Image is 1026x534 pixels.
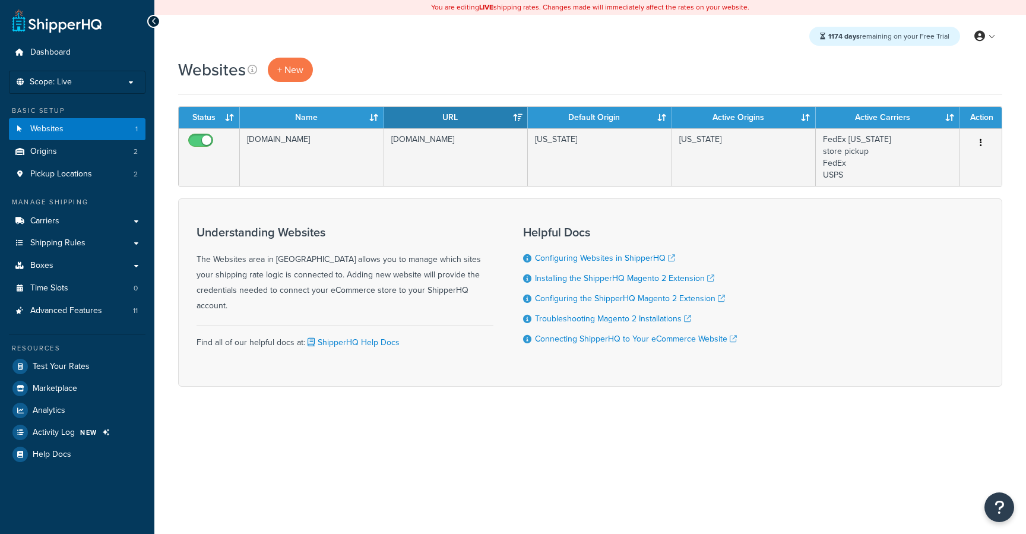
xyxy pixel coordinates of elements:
a: Activity Log NEW [9,422,145,443]
div: Find all of our helpful docs at: [197,326,493,350]
a: Time Slots 0 [9,277,145,299]
li: Websites [9,118,145,140]
div: The Websites area in [GEOGRAPHIC_DATA] allows you to manage which sites your shipping rate logic ... [197,226,493,314]
th: URL: activate to sort column ascending [384,107,528,128]
a: Websites 1 [9,118,145,140]
span: 2 [134,169,138,179]
span: Time Slots [30,283,68,293]
div: remaining on your Free Trial [809,27,960,46]
span: Scope: Live [30,77,72,87]
li: Pickup Locations [9,163,145,185]
h3: Helpful Docs [523,226,737,239]
span: Boxes [30,261,53,271]
th: Active Carriers: activate to sort column ascending [816,107,960,128]
a: Marketplace [9,378,145,399]
span: Marketplace [33,384,77,394]
th: Name: activate to sort column ascending [240,107,384,128]
li: Origins [9,141,145,163]
a: Shipping Rules [9,232,145,254]
a: Troubleshooting Magento 2 Installations [535,312,691,325]
span: Test Your Rates [33,362,90,372]
span: Carriers [30,216,59,226]
td: FedEx [US_STATE] store pickup FedEx USPS [816,128,960,186]
td: [US_STATE] [528,128,672,186]
a: Configuring the ShipperHQ Magento 2 Extension [535,292,725,305]
a: Analytics [9,400,145,421]
span: 11 [133,306,138,316]
a: Carriers [9,210,145,232]
a: Pickup Locations 2 [9,163,145,185]
a: Test Your Rates [9,356,145,377]
span: NEW [80,428,97,437]
span: Dashboard [30,48,71,58]
li: Advanced Features [9,300,145,322]
h3: Understanding Websites [197,226,493,239]
button: Open Resource Center [984,492,1014,522]
span: Analytics [33,406,65,416]
td: [US_STATE] [672,128,816,186]
span: Shipping Rules [30,238,85,248]
div: Basic Setup [9,106,145,116]
td: [DOMAIN_NAME] [240,128,384,186]
a: Configuring Websites in ShipperHQ [535,252,675,264]
h1: Websites [178,58,246,81]
a: Origins 2 [9,141,145,163]
span: Advanced Features [30,306,102,316]
div: Resources [9,343,145,353]
a: Boxes [9,255,145,277]
span: 1 [135,124,138,134]
th: Default Origin: activate to sort column ascending [528,107,672,128]
b: LIVE [479,2,493,12]
a: ShipperHQ Help Docs [305,336,400,349]
li: Activity Log [9,422,145,443]
div: Manage Shipping [9,197,145,207]
span: 2 [134,147,138,157]
a: + New [268,58,313,82]
th: Status: activate to sort column ascending [179,107,240,128]
a: Installing the ShipperHQ Magento 2 Extension [535,272,714,285]
a: ShipperHQ Home [12,9,102,33]
span: 0 [134,283,138,293]
li: Time Slots [9,277,145,299]
span: Activity Log [33,428,75,438]
span: Pickup Locations [30,169,92,179]
a: Advanced Features 11 [9,300,145,322]
td: [DOMAIN_NAME] [384,128,528,186]
a: Connecting ShipperHQ to Your eCommerce Website [535,333,737,345]
span: Help Docs [33,450,71,460]
span: Origins [30,147,57,157]
span: Websites [30,124,64,134]
a: Dashboard [9,42,145,64]
th: Action [960,107,1002,128]
strong: 1174 days [828,31,860,42]
th: Active Origins: activate to sort column ascending [672,107,816,128]
span: + New [277,63,303,77]
a: Help Docs [9,444,145,465]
